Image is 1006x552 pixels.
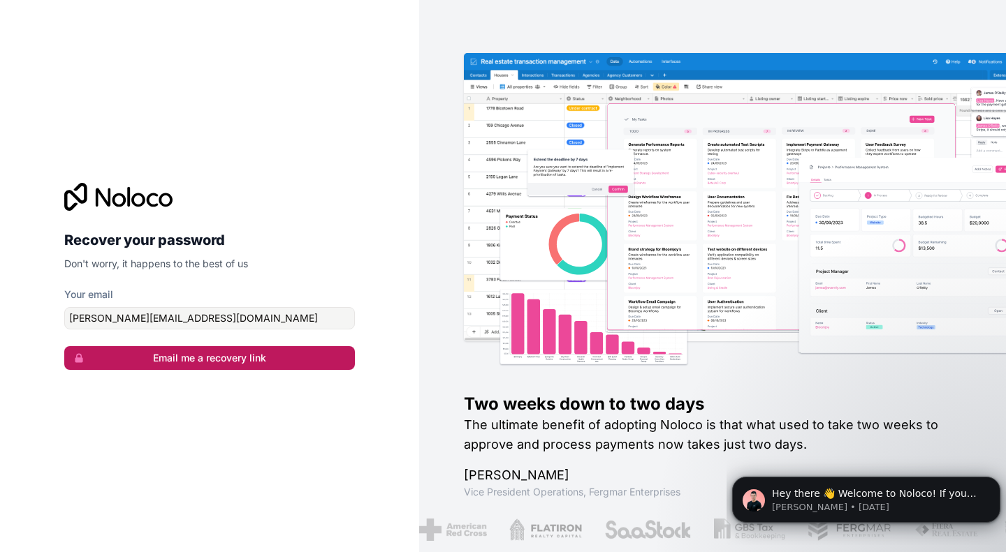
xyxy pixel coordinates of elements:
[464,465,961,485] h1: [PERSON_NAME]
[64,346,355,370] button: Email me a recovery link
[64,307,355,329] input: email
[464,485,961,499] h1: Vice President Operations , Fergmar Enterprises
[508,519,581,541] img: /assets/flatiron-C8eUkumj.png
[64,227,355,253] h2: Recover your password
[464,415,961,454] h2: The ultimate benefit of adopting Noloco is that what used to take two weeks to approve and proces...
[727,447,1006,545] iframe: Intercom notifications message
[64,257,355,271] p: Don't worry, it happens to the best of us
[464,393,961,415] h1: Two weeks down to two days
[418,519,486,541] img: /assets/american-red-cross-BAupjrZR.png
[64,288,113,301] label: Your email
[603,519,691,541] img: /assets/saastock-C6Zbiodz.png
[713,519,783,541] img: /assets/gbstax-C-GtDUiK.png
